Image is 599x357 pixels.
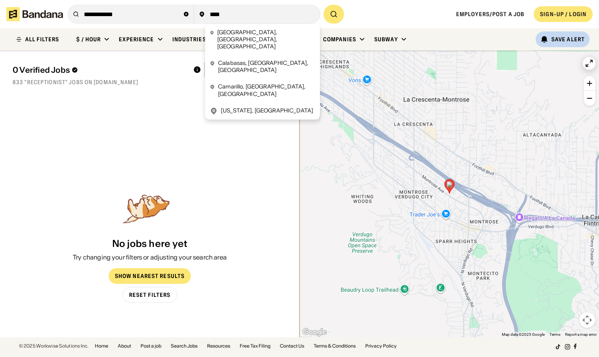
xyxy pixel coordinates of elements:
div: 0 Verified Jobs [13,65,187,75]
a: Report a map error [565,332,597,337]
a: Employers/Post a job [456,11,524,18]
div: [US_STATE], [GEOGRAPHIC_DATA] [221,107,313,115]
a: Terms & Conditions [314,344,356,348]
div: Save Alert [551,36,585,43]
div: [GEOGRAPHIC_DATA], [GEOGRAPHIC_DATA], [GEOGRAPHIC_DATA] [217,29,315,50]
div: ALL FILTERS [25,37,59,42]
a: Privacy Policy [365,344,397,348]
div: Companies [323,36,356,43]
a: Terms (opens in new tab) [549,332,560,337]
a: Free Tax Filing [240,344,270,348]
a: About [118,344,131,348]
img: Bandana logotype [6,7,63,21]
div: 833 "Receptionist" jobs on [DOMAIN_NAME] [13,79,287,86]
div: Try changing your filters or adjusting your search area [73,253,227,261]
a: Search Jobs [171,344,198,348]
a: Open this area in Google Maps (opens a new window) [301,327,327,337]
button: Map camera controls [579,312,595,328]
div: SIGN-UP / LOGIN [540,11,586,18]
a: Resources [207,344,230,348]
div: $ / hour [76,36,101,43]
a: Post a job [141,344,161,348]
div: Show Nearest Results [115,273,185,279]
div: © 2025 Workwise Solutions Inc. [19,344,89,348]
div: Camarillo, [GEOGRAPHIC_DATA], [GEOGRAPHIC_DATA] [218,83,315,97]
a: Contact Us [280,344,304,348]
div: grid [13,90,287,191]
span: Map data ©2025 Google [502,332,545,337]
div: Industries [172,36,206,43]
div: Experience [119,36,154,43]
div: Calabasas, [GEOGRAPHIC_DATA], [GEOGRAPHIC_DATA] [218,59,315,74]
div: Reset Filters [129,292,171,298]
div: No jobs here yet [112,238,188,250]
a: Home [95,344,108,348]
div: Subway [374,36,398,43]
img: Google [301,327,327,337]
